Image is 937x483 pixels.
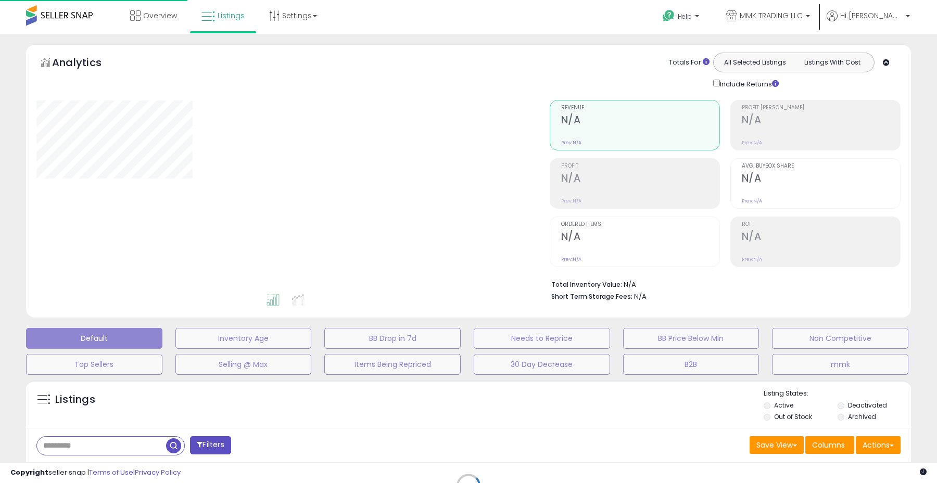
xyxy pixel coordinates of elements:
button: All Selected Listings [716,56,794,69]
small: Prev: N/A [561,256,581,262]
div: Include Returns [705,78,791,90]
span: Revenue [561,105,719,111]
span: Hi [PERSON_NAME] [840,10,903,21]
button: Default [26,328,162,349]
a: Hi [PERSON_NAME] [827,10,910,34]
small: Prev: N/A [742,256,762,262]
span: Avg. Buybox Share [742,163,900,169]
a: Help [654,2,710,34]
h2: N/A [742,231,900,245]
button: Top Sellers [26,354,162,375]
small: Prev: N/A [561,139,581,146]
button: B2B [623,354,759,375]
h2: N/A [742,114,900,128]
button: Selling @ Max [175,354,312,375]
button: Listings With Cost [793,56,871,69]
h2: N/A [561,172,719,186]
b: Short Term Storage Fees: [551,292,632,301]
small: Prev: N/A [742,198,762,204]
button: BB Price Below Min [623,328,759,349]
span: N/A [634,291,647,301]
button: BB Drop in 7d [324,328,461,349]
h2: N/A [561,231,719,245]
span: Profit [PERSON_NAME] [742,105,900,111]
div: Totals For [669,58,710,68]
span: Overview [143,10,177,21]
div: seller snap | | [10,468,181,478]
h5: Analytics [52,55,122,72]
h2: N/A [742,172,900,186]
span: Help [678,12,692,21]
small: Prev: N/A [561,198,581,204]
span: Profit [561,163,719,169]
button: Non Competitive [772,328,908,349]
button: 30 Day Decrease [474,354,610,375]
button: Inventory Age [175,328,312,349]
li: N/A [551,277,893,290]
strong: Copyright [10,467,48,477]
span: ROI [742,222,900,227]
small: Prev: N/A [742,139,762,146]
span: Ordered Items [561,222,719,227]
button: mmk [772,354,908,375]
button: Items Being Repriced [324,354,461,375]
i: Get Help [662,9,675,22]
span: Listings [218,10,245,21]
h2: N/A [561,114,719,128]
b: Total Inventory Value: [551,280,622,289]
span: MMK TRADING LLC [740,10,803,21]
button: Needs to Reprice [474,328,610,349]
